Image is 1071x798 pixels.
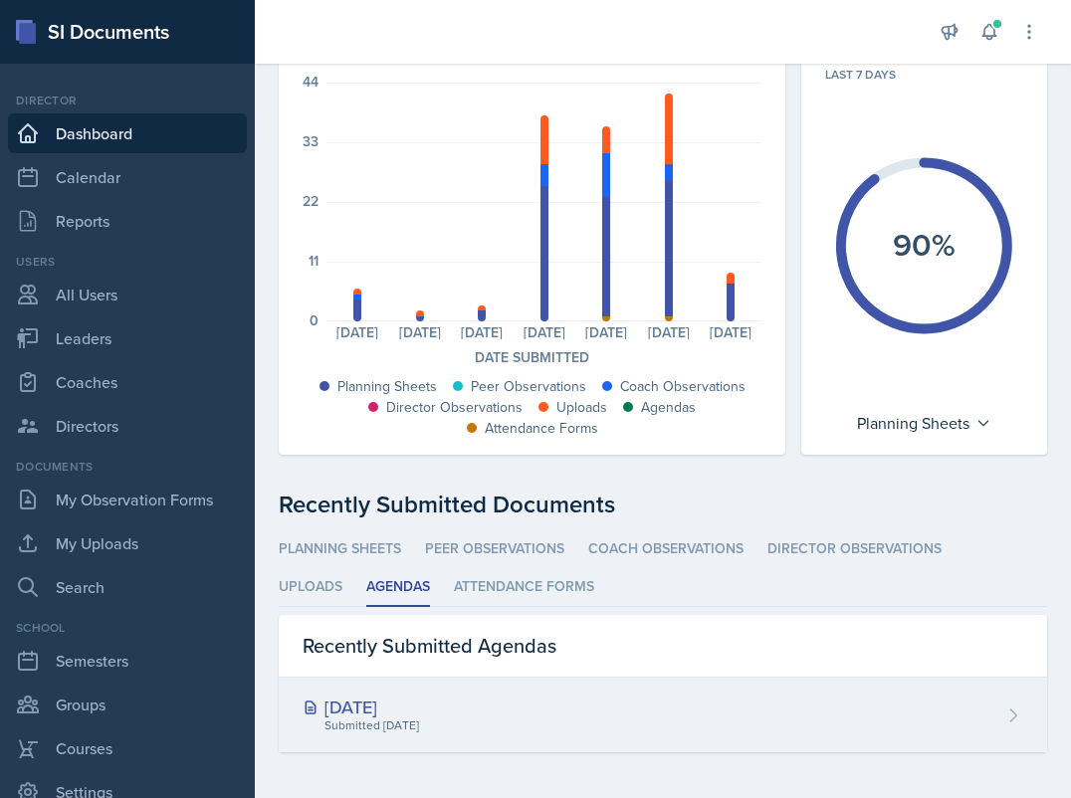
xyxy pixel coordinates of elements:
[388,325,450,339] div: [DATE]
[8,362,247,402] a: Coaches
[279,530,401,569] li: Planning Sheets
[8,567,247,607] a: Search
[825,66,1023,84] div: Last 7 days
[454,568,594,607] li: Attendance Forms
[279,568,342,607] li: Uploads
[588,530,744,569] li: Coach Observations
[451,325,513,339] div: [DATE]
[513,325,574,339] div: [DATE]
[279,615,1047,678] div: Recently Submitted Agendas
[303,694,419,720] div: [DATE]
[303,134,319,148] div: 33
[893,221,956,266] text: 90%
[322,716,419,734] div: Submitted [DATE]
[8,275,247,314] a: All Users
[767,530,942,569] li: Director Observations
[310,313,319,327] div: 0
[575,325,637,339] div: [DATE]
[8,157,247,197] a: Calendar
[8,685,247,724] a: Groups
[8,641,247,681] a: Semesters
[8,523,247,563] a: My Uploads
[471,376,586,397] div: Peer Observations
[700,325,761,339] div: [DATE]
[279,487,1047,522] div: Recently Submitted Documents
[8,318,247,358] a: Leaders
[556,397,607,418] div: Uploads
[8,480,247,519] a: My Observation Forms
[8,92,247,109] div: Director
[620,376,746,397] div: Coach Observations
[485,418,598,439] div: Attendance Forms
[386,397,523,418] div: Director Observations
[825,16,1003,66] h2: Leaders with Submissions
[337,376,437,397] div: Planning Sheets
[303,194,319,208] div: 22
[303,75,319,89] div: 44
[641,397,696,418] div: Agendas
[637,325,699,339] div: [DATE]
[8,201,247,241] a: Reports
[8,458,247,476] div: Documents
[8,253,247,271] div: Users
[8,619,247,637] div: School
[279,678,1047,752] a: [DATE] Submitted [DATE]
[303,347,761,368] div: Date Submitted
[847,407,1001,439] div: Planning Sheets
[8,728,247,768] a: Courses
[425,530,564,569] li: Peer Observations
[8,113,247,153] a: Dashboard
[326,325,388,339] div: [DATE]
[8,406,247,446] a: Directors
[309,254,319,268] div: 11
[366,568,430,607] li: Agendas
